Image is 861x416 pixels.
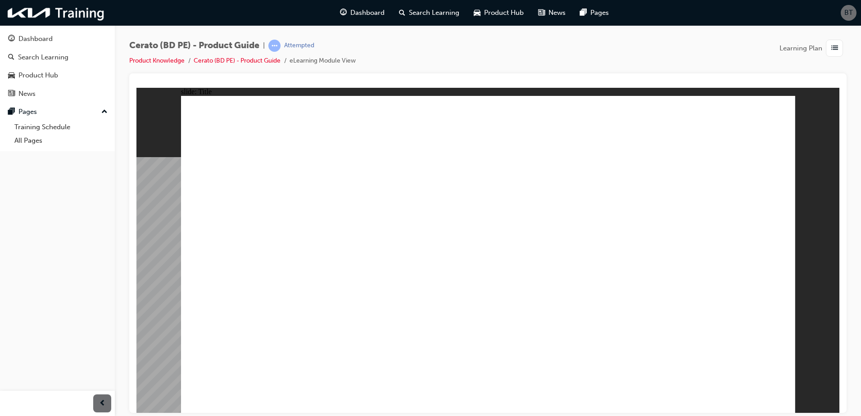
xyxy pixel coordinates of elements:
span: guage-icon [8,35,15,43]
a: car-iconProduct Hub [467,4,531,22]
button: Pages [4,104,111,120]
a: Training Schedule [11,120,111,134]
span: search-icon [8,54,14,62]
span: list-icon [831,43,838,54]
button: BT [841,5,856,21]
a: search-iconSearch Learning [392,4,467,22]
li: eLearning Module View [290,56,356,66]
div: Product Hub [18,70,58,81]
span: guage-icon [340,7,347,18]
div: Attempted [284,41,314,50]
a: All Pages [11,134,111,148]
div: Search Learning [18,52,68,63]
div: News [18,89,36,99]
span: pages-icon [580,7,587,18]
span: pages-icon [8,108,15,116]
span: news-icon [538,7,545,18]
span: news-icon [8,90,15,98]
span: car-icon [474,7,480,18]
img: kia-training [5,4,108,22]
span: | [263,41,265,51]
span: News [548,8,566,18]
div: Dashboard [18,34,53,44]
button: Learning Plan [779,40,847,57]
a: News [4,86,111,102]
a: Cerato (BD PE) - Product Guide [194,57,281,64]
a: Product Hub [4,67,111,84]
span: Product Hub [484,8,524,18]
span: up-icon [101,106,108,118]
a: Search Learning [4,49,111,66]
span: Search Learning [409,8,459,18]
a: Dashboard [4,31,111,47]
span: BT [844,8,853,18]
a: Product Knowledge [129,57,185,64]
span: car-icon [8,72,15,80]
span: Cerato (BD PE) - Product Guide [129,41,259,51]
a: guage-iconDashboard [333,4,392,22]
span: Dashboard [350,8,385,18]
span: Pages [590,8,609,18]
span: learningRecordVerb_ATTEMPT-icon [268,40,281,52]
div: Pages [18,107,37,117]
button: DashboardSearch LearningProduct HubNews [4,29,111,104]
a: news-iconNews [531,4,573,22]
span: search-icon [399,7,405,18]
span: prev-icon [99,398,106,409]
a: pages-iconPages [573,4,616,22]
span: Learning Plan [779,43,822,54]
